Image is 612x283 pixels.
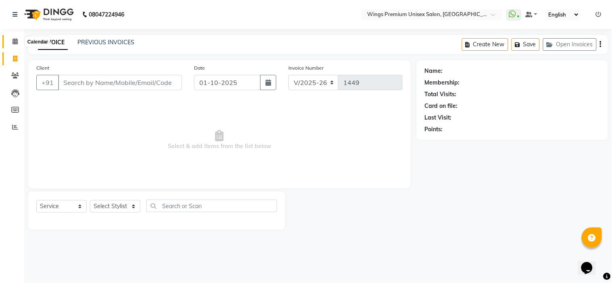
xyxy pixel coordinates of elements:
[36,100,403,180] span: Select & add items from the list below
[543,38,597,51] button: Open Invoices
[36,64,49,72] label: Client
[194,64,205,72] label: Date
[77,39,134,46] a: PREVIOUS INVOICES
[578,251,604,275] iframe: chat widget
[462,38,508,51] button: Create New
[425,102,458,110] div: Card on file:
[425,90,457,99] div: Total Visits:
[25,37,50,47] div: Calendar
[288,64,324,72] label: Invoice Number
[36,75,59,90] button: +91
[425,125,443,134] div: Points:
[21,3,76,26] img: logo
[425,67,443,75] div: Name:
[425,114,452,122] div: Last Visit:
[89,3,124,26] b: 08047224946
[58,75,182,90] input: Search by Name/Mobile/Email/Code
[425,78,460,87] div: Membership:
[512,38,540,51] button: Save
[146,200,277,212] input: Search or Scan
